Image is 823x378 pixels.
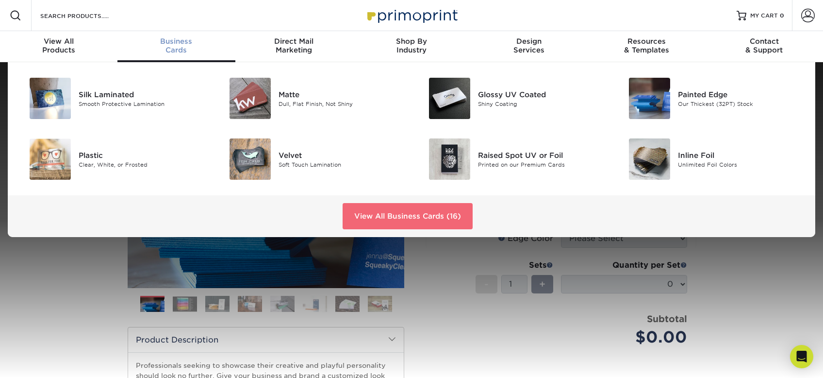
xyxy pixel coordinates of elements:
[588,37,705,54] div: & Templates
[478,150,604,160] div: Raised Spot UV or Foil
[19,135,205,184] a: Plastic Business Cards Plastic Clear, White, or Frosted
[235,31,353,62] a: Direct MailMarketing
[619,135,804,184] a: Inline Foil Business Cards Inline Foil Unlimited Foil Colors
[790,345,813,368] div: Open Intercom Messenger
[470,37,588,54] div: Services
[478,160,604,169] div: Printed on our Premium Cards
[343,203,473,229] a: View All Business Cards (16)
[619,74,804,123] a: Painted Edge Business Cards Painted Edge Our Thickest (32PT) Stock
[780,12,784,19] span: 0
[478,100,604,108] div: Shiny Coating
[30,138,71,180] img: Plastic Business Cards
[117,37,235,46] span: Business
[79,160,204,169] div: Clear, White, or Frosted
[279,150,404,160] div: Velvet
[353,37,470,46] span: Shop By
[230,78,271,119] img: Matte Business Cards
[429,78,470,119] img: Glossy UV Coated Business Cards
[678,150,804,160] div: Inline Foil
[279,160,404,169] div: Soft Touch Lamination
[419,74,604,123] a: Glossy UV Coated Business Cards Glossy UV Coated Shiny Coating
[353,31,470,62] a: Shop ByIndustry
[30,78,71,119] img: Silk Laminated Business Cards
[419,135,604,184] a: Raised Spot UV or Foil Business Cards Raised Spot UV or Foil Printed on our Premium Cards
[79,100,204,108] div: Smooth Protective Lamination
[39,10,134,21] input: SEARCH PRODUCTS.....
[235,37,353,54] div: Marketing
[429,138,470,180] img: Raised Spot UV or Foil Business Cards
[117,31,235,62] a: BusinessCards
[219,74,405,123] a: Matte Business Cards Matte Dull, Flat Finish, Not Shiny
[706,37,823,54] div: & Support
[706,37,823,46] span: Contact
[79,89,204,100] div: Silk Laminated
[678,100,804,108] div: Our Thickest (32PT) Stock
[363,5,460,26] img: Primoprint
[279,89,404,100] div: Matte
[678,89,804,100] div: Painted Edge
[750,12,778,20] span: MY CART
[235,37,353,46] span: Direct Mail
[470,31,588,62] a: DesignServices
[19,74,205,123] a: Silk Laminated Business Cards Silk Laminated Smooth Protective Lamination
[588,37,705,46] span: Resources
[706,31,823,62] a: Contact& Support
[629,78,670,119] img: Painted Edge Business Cards
[353,37,470,54] div: Industry
[279,100,404,108] div: Dull, Flat Finish, Not Shiny
[478,89,604,100] div: Glossy UV Coated
[219,135,405,184] a: Velvet Business Cards Velvet Soft Touch Lamination
[79,150,204,160] div: Plastic
[470,37,588,46] span: Design
[230,138,271,180] img: Velvet Business Cards
[588,31,705,62] a: Resources& Templates
[678,160,804,169] div: Unlimited Foil Colors
[117,37,235,54] div: Cards
[629,138,670,180] img: Inline Foil Business Cards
